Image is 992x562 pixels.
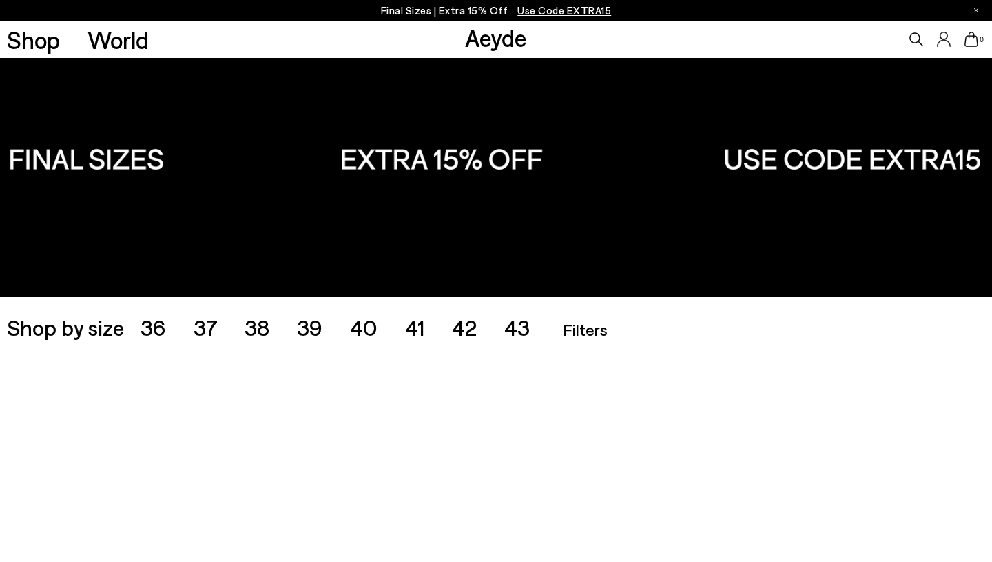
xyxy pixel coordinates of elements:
[7,28,60,52] a: Shop
[504,314,530,340] span: 43
[563,319,608,339] span: Filters
[517,4,611,17] span: Navigate to /collections/ss25-final-sizes
[452,314,477,340] span: 42
[7,316,124,338] span: Shop by size
[245,314,269,340] span: 38
[87,28,149,52] a: World
[964,32,978,47] a: 0
[405,314,425,340] span: 41
[141,314,166,340] span: 36
[350,314,378,340] span: 40
[465,23,527,52] a: Aeyde
[381,2,612,19] p: Final Sizes | Extra 15% Off
[194,314,218,340] span: 37
[978,36,985,43] span: 0
[297,314,322,340] span: 39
